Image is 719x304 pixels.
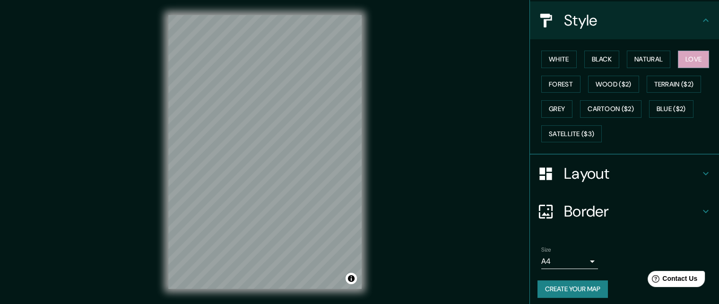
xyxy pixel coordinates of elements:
h4: Layout [564,164,700,183]
h4: Style [564,11,700,30]
button: Black [584,51,620,68]
button: Terrain ($2) [647,76,702,93]
h4: Border [564,202,700,221]
div: A4 [541,254,598,269]
button: Satellite ($3) [541,125,602,143]
label: Size [541,246,551,254]
button: Love [678,51,709,68]
iframe: Help widget launcher [635,267,709,294]
canvas: Map [168,15,362,289]
button: Wood ($2) [588,76,639,93]
button: White [541,51,577,68]
button: Create your map [537,280,608,298]
div: Layout [530,155,719,192]
button: Toggle attribution [346,273,357,284]
button: Blue ($2) [649,100,693,118]
div: Border [530,192,719,230]
button: Forest [541,76,580,93]
button: Cartoon ($2) [580,100,641,118]
button: Natural [627,51,670,68]
div: Style [530,1,719,39]
button: Grey [541,100,572,118]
